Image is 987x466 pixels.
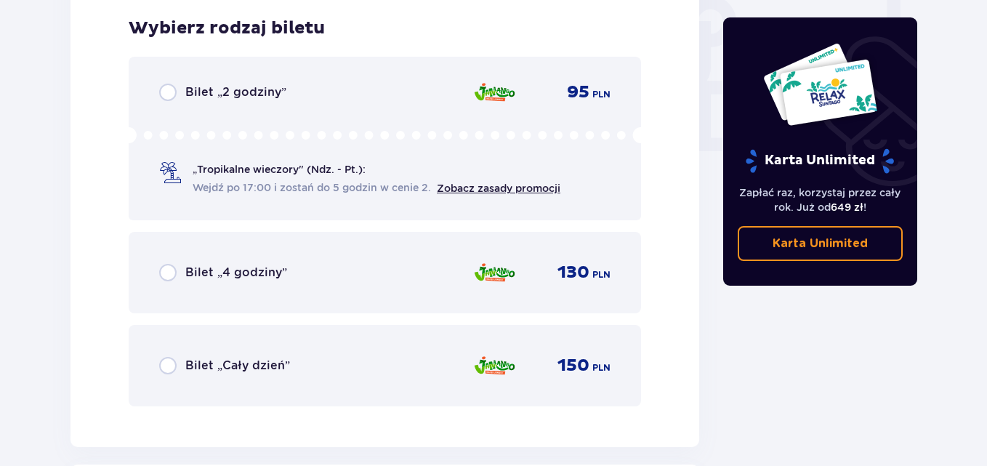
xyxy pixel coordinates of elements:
[437,182,560,194] a: Zobacz zasady promocji
[744,148,895,174] p: Karta Unlimited
[773,236,868,252] p: Karta Unlimited
[738,226,903,261] a: Karta Unlimited
[473,257,516,288] img: zone logo
[185,358,290,374] p: Bilet „Cały dzień”
[193,162,366,177] p: „Tropikalne wieczory" (Ndz. - Pt.):
[592,361,611,374] p: PLN
[185,84,286,100] p: Bilet „2 godziny”
[129,17,325,39] p: Wybierz rodzaj biletu
[193,180,431,195] span: Wejdź po 17:00 i zostań do 5 godzin w cenie 2.
[831,201,863,213] span: 649 zł
[473,77,516,108] img: zone logo
[567,81,589,103] p: 95
[592,88,611,101] p: PLN
[738,185,903,214] p: Zapłać raz, korzystaj przez cały rok. Już od !
[557,355,589,377] p: 150
[557,262,589,284] p: 130
[592,268,611,281] p: PLN
[185,265,287,281] p: Bilet „4 godziny”
[473,350,516,381] img: zone logo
